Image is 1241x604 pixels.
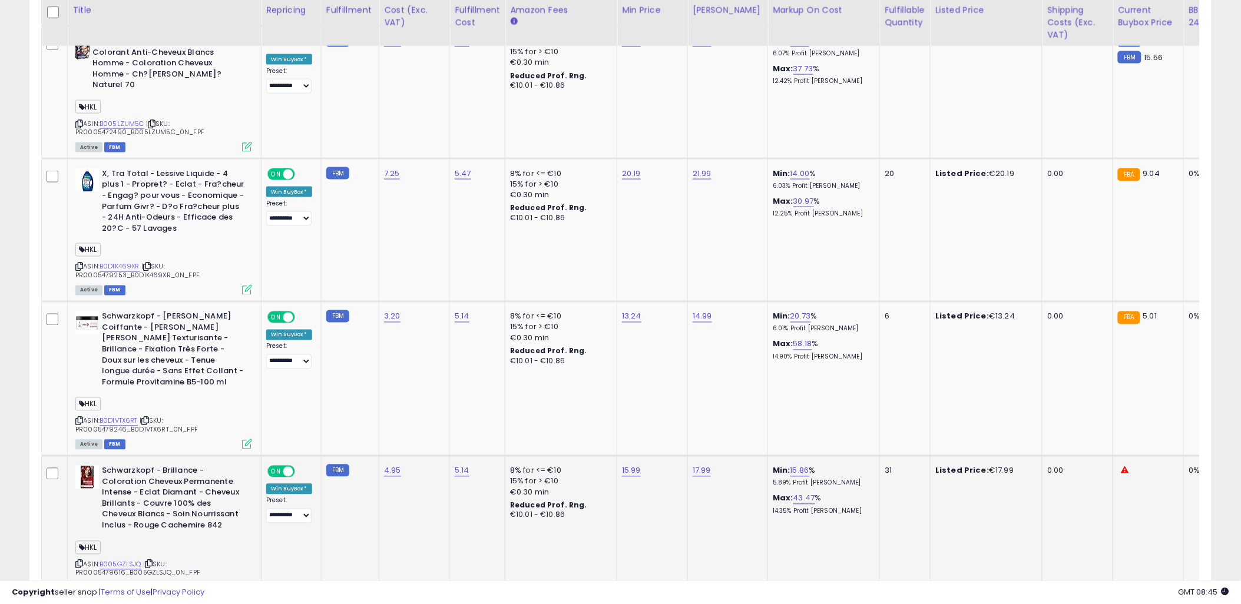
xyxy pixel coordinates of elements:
[266,67,312,94] div: Preset:
[510,322,608,333] div: 15% for > €10
[790,465,809,477] a: 15.86
[384,311,401,323] a: 3.20
[510,311,608,322] div: 8% for <= €10
[793,338,812,350] a: 58.18
[266,4,316,16] div: Repricing
[384,4,445,29] div: Cost (Exc. VAT)
[269,313,283,323] span: ON
[455,311,469,323] a: 5.14
[75,416,198,434] span: | SKU: PR0005479246_B0D1VTX6RT_0N_FPF
[266,187,312,197] div: Win BuyBox *
[100,416,138,426] a: B0D1VTX6RT
[773,493,793,504] b: Max:
[266,484,312,495] div: Win BuyBox *
[1143,168,1160,179] span: 9.04
[266,330,312,340] div: Win BuyBox *
[773,4,875,16] div: Markup on Cost
[510,466,608,476] div: 8% for <= €10
[510,510,608,520] div: €10.01 - €10.86
[1189,311,1227,322] div: 0%
[510,333,608,344] div: €0.30 min
[773,311,871,333] div: %
[510,476,608,487] div: 15% for > €10
[75,243,101,257] span: HKL
[510,203,587,213] b: Reduced Prof. Rng.
[75,311,99,335] img: 41+sSiQbYtL._SL40_.jpg
[793,493,815,505] a: 43.47
[75,311,252,448] div: ASIN:
[935,311,989,322] b: Listed Price:
[510,487,608,498] div: €0.30 min
[266,343,312,369] div: Preset:
[773,339,871,361] div: %
[693,4,763,16] div: [PERSON_NAME]
[1143,311,1157,322] span: 5.01
[693,311,712,323] a: 14.99
[75,36,90,59] img: 51RiMOzIwNL._SL40_.jpg
[773,353,871,361] p: 14.90% Profit [PERSON_NAME]
[102,168,245,237] b: X, Tra Total - Lessive Liquide - 4 plus 1 - Propret? - Eclat - Fra?cheur - Engag? pour vous - Eco...
[1189,168,1227,179] div: 0%
[75,262,200,280] span: | SKU: PR0005479253_B0D1K469XR_0N_FPF
[773,63,793,74] b: Max:
[384,168,400,180] a: 7.25
[622,168,641,180] a: 20.19
[75,168,252,294] div: ASIN:
[885,4,925,29] div: Fulfillable Quantity
[104,142,125,152] span: FBM
[153,586,204,598] a: Privacy Policy
[773,479,871,487] p: 5.89% Profit [PERSON_NAME]
[773,77,871,85] p: 12.42% Profit [PERSON_NAME]
[773,182,871,190] p: 6.03% Profit [PERSON_NAME]
[75,119,204,137] span: | SKU: PR0005472490_B005LZUM5C_0N_FPF
[455,465,469,477] a: 5.14
[1118,4,1179,29] div: Current Buybox Price
[885,168,921,179] div: 20
[510,168,608,179] div: 8% for <= €10
[510,213,608,223] div: €10.01 - €10.86
[773,338,793,350] b: Max:
[510,71,587,81] b: Reduced Prof. Rng.
[100,119,144,129] a: B005LZUM5C
[75,142,102,152] span: All listings currently available for purchase on Amazon
[693,465,711,477] a: 17.99
[773,507,871,516] p: 14.35% Profit [PERSON_NAME]
[1189,4,1232,29] div: BB Share 24h.
[455,168,471,180] a: 5.47
[935,466,1033,476] div: €17.99
[510,4,612,16] div: Amazon Fees
[455,4,500,29] div: Fulfillment Cost
[773,466,871,487] div: %
[773,196,871,218] div: %
[269,467,283,477] span: ON
[510,190,608,200] div: €0.30 min
[935,311,1033,322] div: €13.24
[773,64,871,85] div: %
[75,100,101,114] span: HKL
[293,467,312,477] span: OFF
[104,440,125,450] span: FBM
[75,560,200,578] span: | SKU: PR0005479616_B005GZLSJQ_0N_FPF
[266,54,312,65] div: Win BuyBox *
[773,325,871,333] p: 6.01% Profit [PERSON_NAME]
[1047,311,1104,322] div: 0.00
[773,493,871,515] div: %
[885,311,921,322] div: 6
[773,168,871,190] div: %
[790,168,810,180] a: 14.00
[793,195,814,207] a: 30.97
[510,57,608,68] div: €0.30 min
[75,286,102,296] span: All listings currently available for purchase on Amazon
[92,36,236,94] b: Schwarzkopf - Men Perfect - Gel Colorant Anti-Cheveux Blancs Homme - Coloration Cheveux Homme - C...
[75,466,99,489] img: 51czRFad3KL._SL40_.jpg
[773,195,793,207] b: Max:
[622,311,641,323] a: 13.24
[75,397,101,411] span: HKL
[510,16,517,27] small: Amazon Fees.
[885,466,921,476] div: 31
[75,36,252,151] div: ASIN:
[1047,466,1104,476] div: 0.00
[773,210,871,218] p: 12.25% Profit [PERSON_NAME]
[75,168,99,192] img: 41OXcE7k9lL._SL40_.jpg
[935,465,989,476] b: Listed Price:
